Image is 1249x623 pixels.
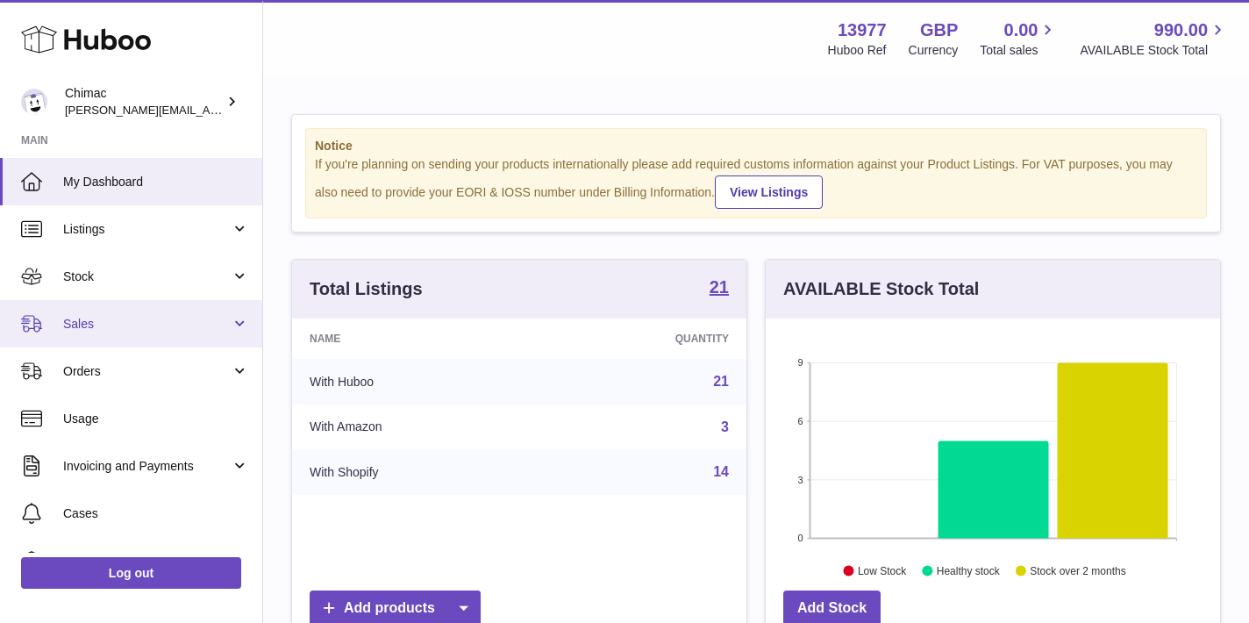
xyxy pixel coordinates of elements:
[797,416,803,426] text: 6
[797,474,803,484] text: 3
[315,138,1197,154] strong: Notice
[721,419,729,434] a: 3
[292,449,540,495] td: With Shopify
[63,221,231,238] span: Listings
[65,103,352,117] span: [PERSON_NAME][EMAIL_ADDRESS][DOMAIN_NAME]
[715,175,823,209] a: View Listings
[65,85,223,118] div: Chimac
[1154,18,1208,42] span: 990.00
[980,18,1058,59] a: 0.00 Total sales
[1004,18,1038,42] span: 0.00
[315,156,1197,209] div: If you're planning on sending your products internationally please add required customs informati...
[783,277,979,301] h3: AVAILABLE Stock Total
[980,42,1058,59] span: Total sales
[21,557,241,589] a: Log out
[310,277,423,301] h3: Total Listings
[63,269,231,285] span: Stock
[909,42,959,59] div: Currency
[63,458,231,475] span: Invoicing and Payments
[63,174,249,190] span: My Dashboard
[63,363,231,380] span: Orders
[1030,564,1125,576] text: Stock over 2 months
[710,278,729,299] a: 21
[828,42,887,59] div: Huboo Ref
[797,533,803,543] text: 0
[63,316,231,333] span: Sales
[838,18,887,42] strong: 13977
[937,564,1001,576] text: Healthy stock
[920,18,958,42] strong: GBP
[858,564,907,576] text: Low Stock
[713,464,729,479] a: 14
[21,89,47,115] img: ellen@chimac.ie
[292,359,540,405] td: With Huboo
[1080,18,1228,59] a: 990.00 AVAILABLE Stock Total
[797,357,803,368] text: 9
[1080,42,1228,59] span: AVAILABLE Stock Total
[292,405,540,450] td: With Amazon
[540,319,746,359] th: Quantity
[63,505,249,522] span: Cases
[713,374,729,389] a: 21
[63,411,249,427] span: Usage
[292,319,540,359] th: Name
[63,553,249,569] span: Channels
[710,278,729,296] strong: 21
